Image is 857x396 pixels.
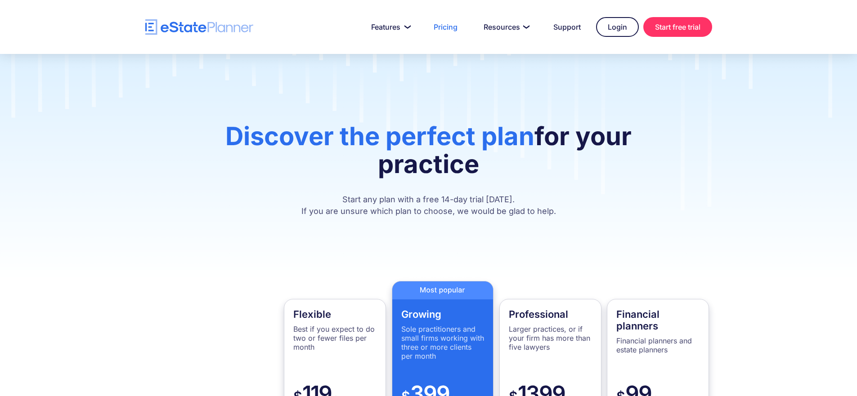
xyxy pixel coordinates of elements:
[225,121,534,151] span: Discover the perfect plan
[643,17,712,37] a: Start free trial
[596,17,639,37] a: Login
[293,325,377,352] p: Best if you expect to do two or fewer files per month
[401,325,485,360] p: Sole practitioners and small firms working with three or more clients per month
[616,336,700,354] p: Financial planners and estate planners
[360,18,418,36] a: Features
[473,18,538,36] a: Resources
[145,19,253,35] a: home
[401,308,485,320] h4: Growing
[616,308,700,332] h4: Financial planners
[293,308,377,320] h4: Flexible
[423,18,468,36] a: Pricing
[185,122,672,187] h1: for your practice
[185,194,672,217] p: Start any plan with a free 14-day trial [DATE]. If you are unsure which plan to choose, we would ...
[509,308,592,320] h4: Professional
[543,18,592,36] a: Support
[509,325,592,352] p: Larger practices, or if your firm has more than five lawyers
